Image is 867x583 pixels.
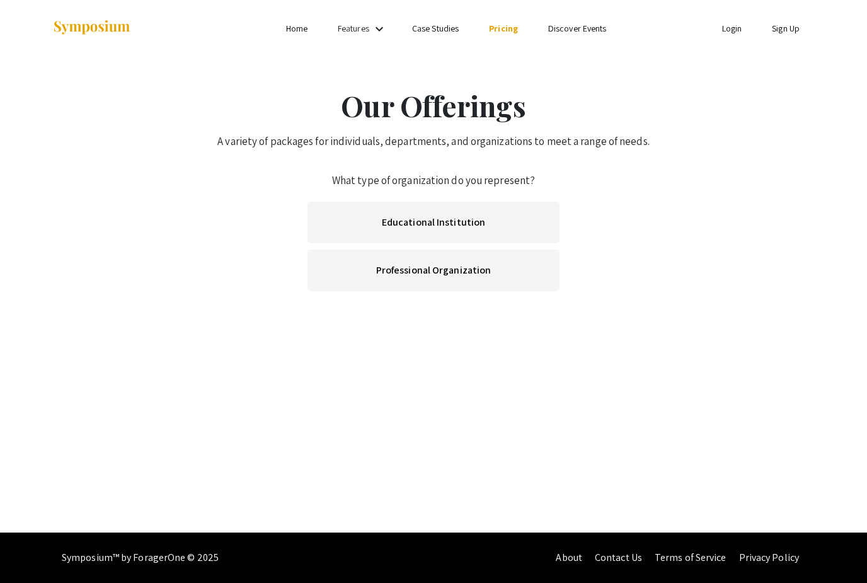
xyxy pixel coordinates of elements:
[52,127,815,150] p: A variety of packages for individuals, departments, and organizations to meet a range of needs.
[338,23,369,34] a: Features
[52,173,815,189] p: What type of organization do you represent?
[595,551,642,564] a: Contact Us
[489,23,518,34] a: Pricing
[556,551,582,564] a: About
[739,551,799,564] a: Privacy Policy
[307,202,560,243] a: Educational Institution
[62,533,219,583] div: Symposium™ by ForagerOne © 2025
[772,23,800,34] a: Sign Up
[286,23,307,34] a: Home
[813,526,858,574] iframe: Chat
[548,23,607,34] a: Discover Events
[412,23,459,34] a: Case Studies
[52,20,131,37] img: Symposium by ForagerOne
[307,250,560,291] a: Professional Organization
[655,551,726,564] a: Terms of Service
[722,23,742,34] a: Login
[52,88,815,122] h1: Our Offerings
[372,21,387,37] mat-icon: Expand Features list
